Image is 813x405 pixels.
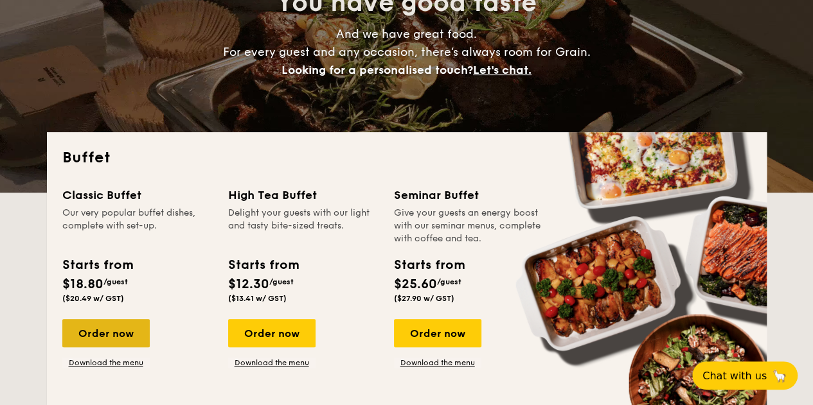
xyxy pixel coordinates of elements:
a: Download the menu [62,358,150,368]
span: Looking for a personalised touch? [281,63,473,77]
span: 🦙 [772,368,787,383]
div: Starts from [62,255,132,275]
span: Let's chat. [473,63,532,77]
a: Download the menu [394,358,481,368]
span: ($13.41 w/ GST) [228,294,287,303]
button: Chat with us🦙 [692,361,798,390]
a: Download the menu [228,358,316,368]
span: /guest [437,277,461,286]
div: Give your guests an energy boost with our seminar menus, complete with coffee and tea. [394,207,544,245]
div: Seminar Buffet [394,186,544,204]
div: Order now [394,319,481,347]
div: Order now [228,319,316,347]
div: Order now [62,319,150,347]
span: Chat with us [702,370,767,382]
h2: Buffet [62,148,751,168]
span: ($20.49 w/ GST) [62,294,124,303]
div: Classic Buffet [62,186,213,204]
div: High Tea Buffet [228,186,379,204]
span: $25.60 [394,277,437,292]
span: $18.80 [62,277,103,292]
span: ($27.90 w/ GST) [394,294,454,303]
div: Delight your guests with our light and tasty bite-sized treats. [228,207,379,245]
div: Starts from [228,255,298,275]
span: /guest [269,277,294,286]
span: $12.30 [228,277,269,292]
div: Starts from [394,255,464,275]
span: And we have great food. For every guest and any occasion, there’s always room for Grain. [223,27,591,77]
div: Our very popular buffet dishes, complete with set-up. [62,207,213,245]
span: /guest [103,277,128,286]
